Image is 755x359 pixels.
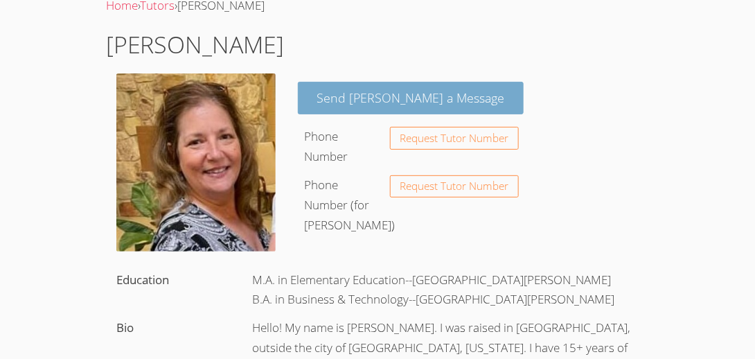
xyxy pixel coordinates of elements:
div: M.A. in Elementary Education--[GEOGRAPHIC_DATA][PERSON_NAME] B.A. in Business & Technology--[GEOG... [242,266,650,315]
img: avatar.png [116,73,276,252]
button: Request Tutor Number [390,127,519,150]
button: Request Tutor Number [390,175,519,198]
a: Send [PERSON_NAME] a Message [298,82,524,114]
label: Education [116,272,169,288]
label: Bio [116,319,134,335]
span: Request Tutor Number [400,133,508,143]
h1: [PERSON_NAME] [106,27,650,62]
span: Request Tutor Number [400,181,508,191]
label: Phone Number [305,128,348,164]
label: Phone Number (for [PERSON_NAME]) [305,177,396,233]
